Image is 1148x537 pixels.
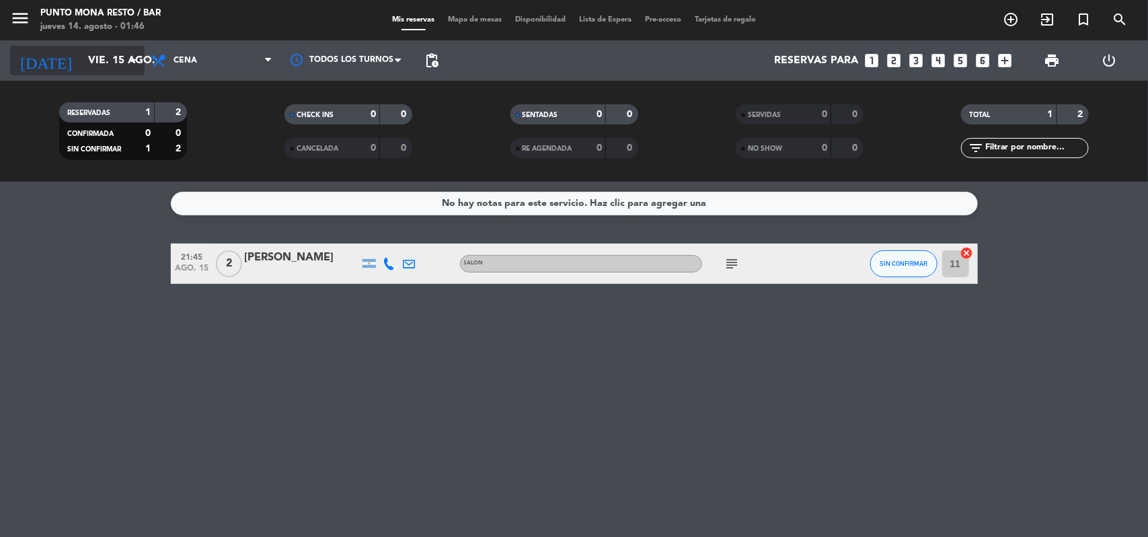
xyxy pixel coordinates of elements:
[176,108,184,117] strong: 2
[401,143,410,153] strong: 0
[775,55,859,67] span: Reservas para
[245,249,359,266] div: [PERSON_NAME]
[1112,11,1128,28] i: search
[908,52,925,69] i: looks_3
[1075,11,1092,28] i: turned_in_not
[145,108,151,117] strong: 1
[174,56,197,65] span: Cena
[864,52,881,69] i: looks_one
[997,52,1014,69] i: add_box
[145,129,151,138] strong: 0
[297,112,334,118] span: CHECK INS
[442,196,706,211] div: No hay notas para este servicio. Haz clic para agregar una
[523,112,558,118] span: SENTADAS
[930,52,948,69] i: looks_4
[627,143,635,153] strong: 0
[688,16,763,24] span: Tarjetas de regalo
[952,52,970,69] i: looks_5
[40,20,161,34] div: jueves 14. agosto - 01:46
[969,112,990,118] span: TOTAL
[960,246,974,260] i: cancel
[10,8,30,28] i: menu
[441,16,508,24] span: Mapa de mesas
[424,52,440,69] span: pending_actions
[1039,11,1055,28] i: exit_to_app
[401,110,410,119] strong: 0
[176,129,184,138] strong: 0
[572,16,638,24] span: Lista de Espera
[597,143,602,153] strong: 0
[1078,110,1086,119] strong: 2
[10,46,81,75] i: [DATE]
[748,112,781,118] span: SERVIDAS
[523,145,572,152] span: RE AGENDADA
[724,256,740,272] i: subject
[1003,11,1019,28] i: add_circle_outline
[371,110,376,119] strong: 0
[216,250,242,277] span: 2
[67,110,110,116] span: RESERVADAS
[880,260,927,267] span: SIN CONFIRMAR
[1044,52,1060,69] span: print
[176,264,209,279] span: ago. 15
[176,144,184,153] strong: 2
[1048,110,1053,119] strong: 1
[597,110,602,119] strong: 0
[886,52,903,69] i: looks_two
[870,250,937,277] button: SIN CONFIRMAR
[984,141,1088,155] input: Filtrar por nombre...
[852,110,860,119] strong: 0
[371,143,376,153] strong: 0
[974,52,992,69] i: looks_6
[822,143,827,153] strong: 0
[145,144,151,153] strong: 1
[67,146,121,153] span: SIN CONFIRMAR
[297,145,338,152] span: CANCELADA
[627,110,635,119] strong: 0
[67,131,114,137] span: CONFIRMADA
[1101,52,1117,69] i: power_settings_new
[1081,40,1138,81] div: LOG OUT
[125,52,141,69] i: arrow_drop_down
[638,16,688,24] span: Pre-acceso
[10,8,30,33] button: menu
[968,140,984,156] i: filter_list
[508,16,572,24] span: Disponibilidad
[385,16,441,24] span: Mis reservas
[176,248,209,264] span: 21:45
[464,260,484,266] span: SALON
[822,110,827,119] strong: 0
[748,145,782,152] span: NO SHOW
[40,7,161,20] div: Punto Mona Resto / Bar
[852,143,860,153] strong: 0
